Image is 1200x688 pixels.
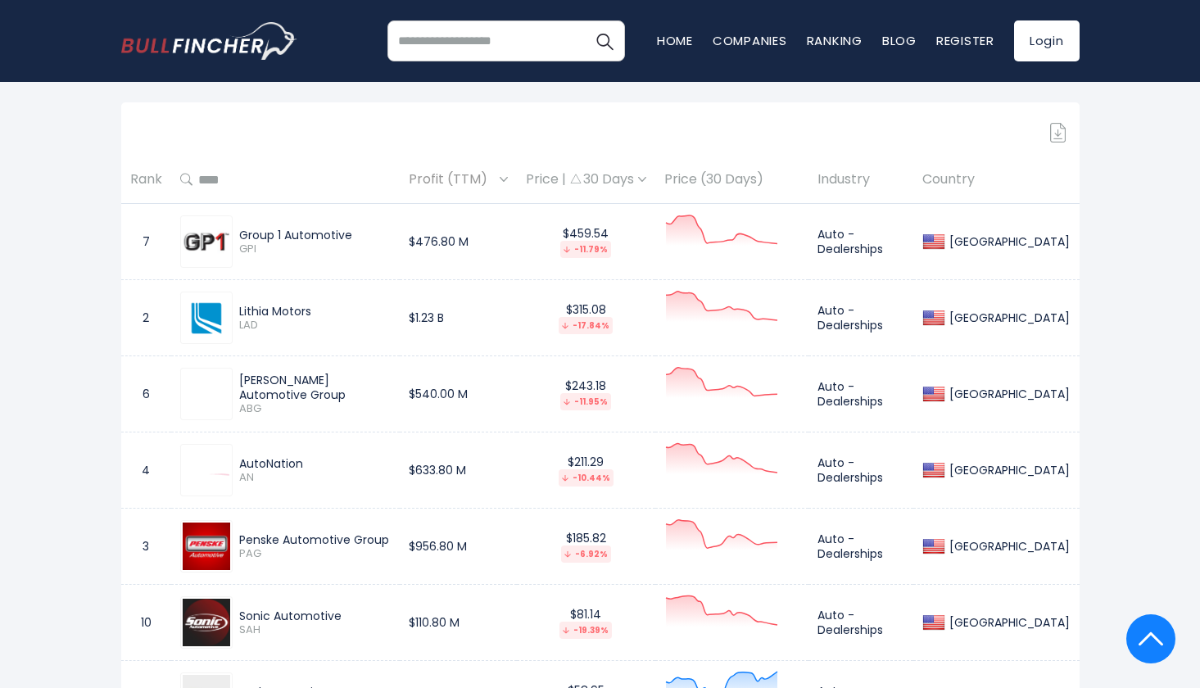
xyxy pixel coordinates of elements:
div: [GEOGRAPHIC_DATA] [945,539,1070,554]
td: 7 [121,204,171,280]
td: 2 [121,280,171,356]
th: Price (30 Days) [655,156,808,204]
div: Price | 30 Days [526,171,646,188]
th: Rank [121,156,171,204]
span: AN [239,471,391,485]
td: $110.80 M [400,585,517,661]
div: -17.84% [559,317,613,334]
div: -11.79% [560,241,611,258]
span: Profit (TTM) [409,167,496,192]
img: bullfincher logo [121,22,297,60]
div: [GEOGRAPHIC_DATA] [945,234,1070,249]
div: $243.18 [526,378,646,410]
div: $81.14 [526,607,646,639]
td: $1.23 B [400,280,517,356]
div: -6.92% [561,545,611,563]
td: Auto - Dealerships [808,204,914,280]
div: [GEOGRAPHIC_DATA] [945,387,1070,401]
span: SAH [239,623,391,637]
button: Search [584,20,625,61]
div: $315.08 [526,302,646,334]
div: $185.82 [526,531,646,563]
div: $211.29 [526,455,646,487]
img: SAH.png [183,599,230,646]
td: Auto - Dealerships [808,432,914,509]
span: PAG [239,547,391,561]
div: [GEOGRAPHIC_DATA] [945,463,1070,478]
div: $459.54 [526,226,646,258]
a: Login [1014,20,1080,61]
img: ABG.png [183,370,230,418]
div: AutoNation [239,456,391,471]
img: PAG.png [183,523,230,570]
td: 6 [121,356,171,432]
td: Auto - Dealerships [808,585,914,661]
span: ABG [239,402,391,416]
a: Go to homepage [121,22,297,60]
a: Home [657,32,693,49]
td: $476.80 M [400,204,517,280]
div: -11.95% [560,393,611,410]
img: AN.png [183,446,230,494]
a: Ranking [807,32,863,49]
div: -10.44% [559,469,614,487]
th: Industry [808,156,914,204]
div: -19.39% [559,622,612,639]
td: 4 [121,432,171,509]
span: LAD [239,319,391,333]
td: Auto - Dealerships [808,356,914,432]
td: $633.80 M [400,432,517,509]
div: [GEOGRAPHIC_DATA] [945,310,1070,325]
div: Lithia Motors [239,304,391,319]
div: [GEOGRAPHIC_DATA] [945,615,1070,630]
td: Auto - Dealerships [808,509,914,585]
td: $956.80 M [400,509,517,585]
td: $540.00 M [400,356,517,432]
div: Group 1 Automotive [239,228,391,242]
div: [PERSON_NAME] Automotive Group [239,373,391,402]
span: GPI [239,242,391,256]
a: Blog [882,32,917,49]
img: LAD.png [183,294,230,342]
a: Register [936,32,994,49]
div: Penske Automotive Group [239,532,391,547]
td: 3 [121,509,171,585]
a: Companies [713,32,787,49]
div: Sonic Automotive [239,609,391,623]
img: GPI.png [183,218,230,265]
td: 10 [121,585,171,661]
td: Auto - Dealerships [808,280,914,356]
